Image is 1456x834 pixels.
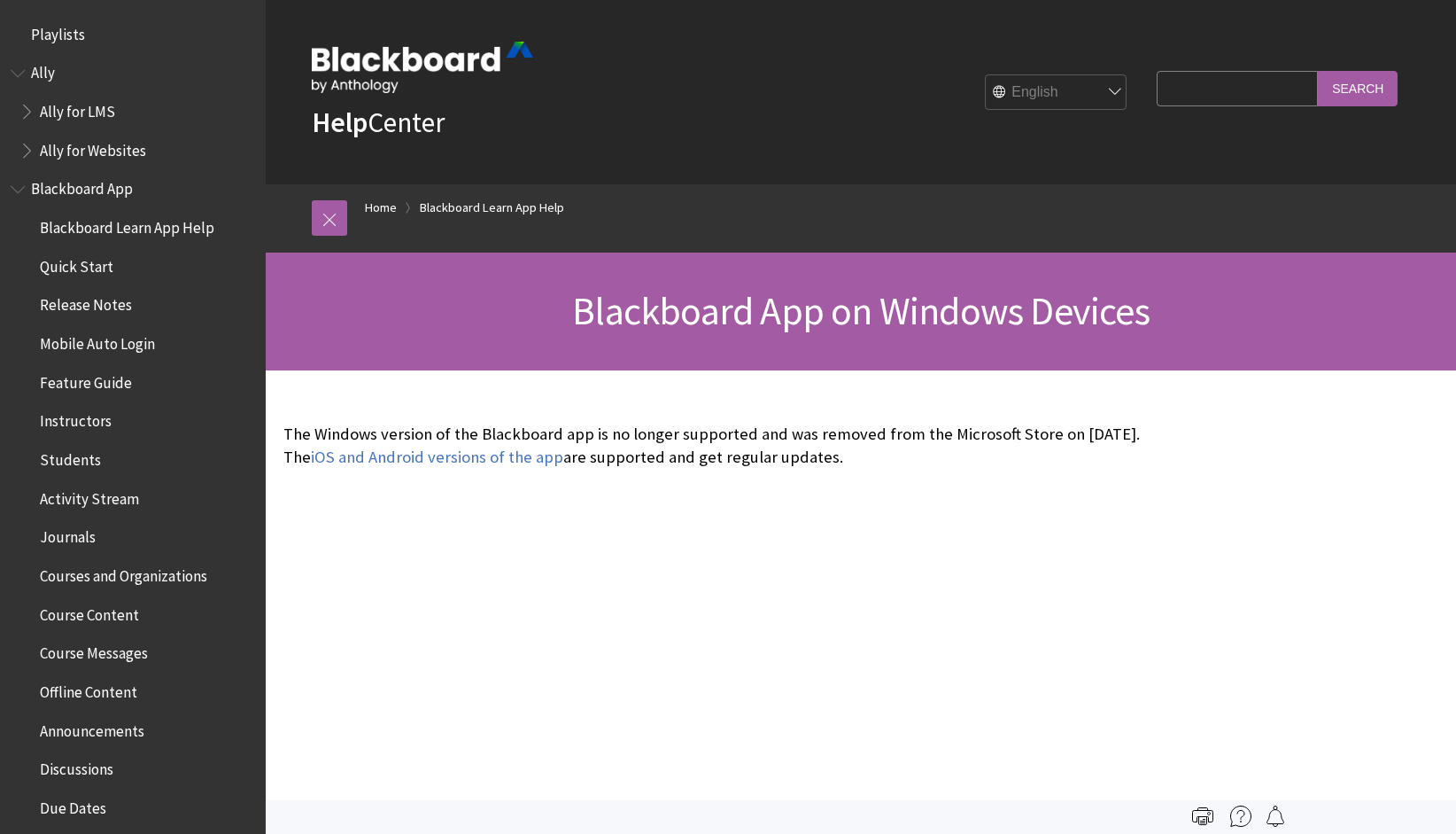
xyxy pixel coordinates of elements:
[40,213,214,237] span: Blackboard Learn App Help
[31,58,55,82] span: Ally
[40,639,148,663] span: Course Messages
[1192,806,1213,827] img: Print
[40,445,101,469] span: Students
[312,105,445,140] a: HelpCenter
[365,197,397,219] a: Home
[1318,71,1398,105] input: Search
[40,561,207,585] span: Courses and Organizations
[40,252,113,276] span: Quick Start
[31,19,85,43] span: Playlists
[31,175,133,199] span: Blackboard App
[40,368,132,392] span: Feature Guide
[11,19,255,50] nav: Book outline for Playlists
[40,97,115,121] span: Ally for LMS
[40,523,96,547] span: Journals
[312,105,368,140] strong: Help
[40,291,132,315] span: Release Notes
[986,75,1127,111] select: Site Language Selector
[420,197,564,219] a: Blackboard Learn App Help
[311,447,563,468] a: iOS and Android versions of the app
[1230,806,1251,827] img: More help
[40,407,112,431] span: Instructors
[312,42,533,93] img: Blackboard by Anthology
[1265,806,1286,827] img: Follow this page
[572,286,1150,335] span: Blackboard App on Windows Devices
[40,677,137,701] span: Offline Content
[11,58,255,166] nav: Book outline for Anthology Ally Help
[40,136,146,160] span: Ally for Websites
[40,329,155,353] span: Mobile Auto Login
[40,600,139,624] span: Course Content
[40,484,139,508] span: Activity Stream
[40,716,144,740] span: Announcements
[40,793,106,817] span: Due Dates
[283,423,1176,469] p: The Windows version of the Blackboard app is no longer supported and was removed from the Microso...
[40,754,113,778] span: Discussions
